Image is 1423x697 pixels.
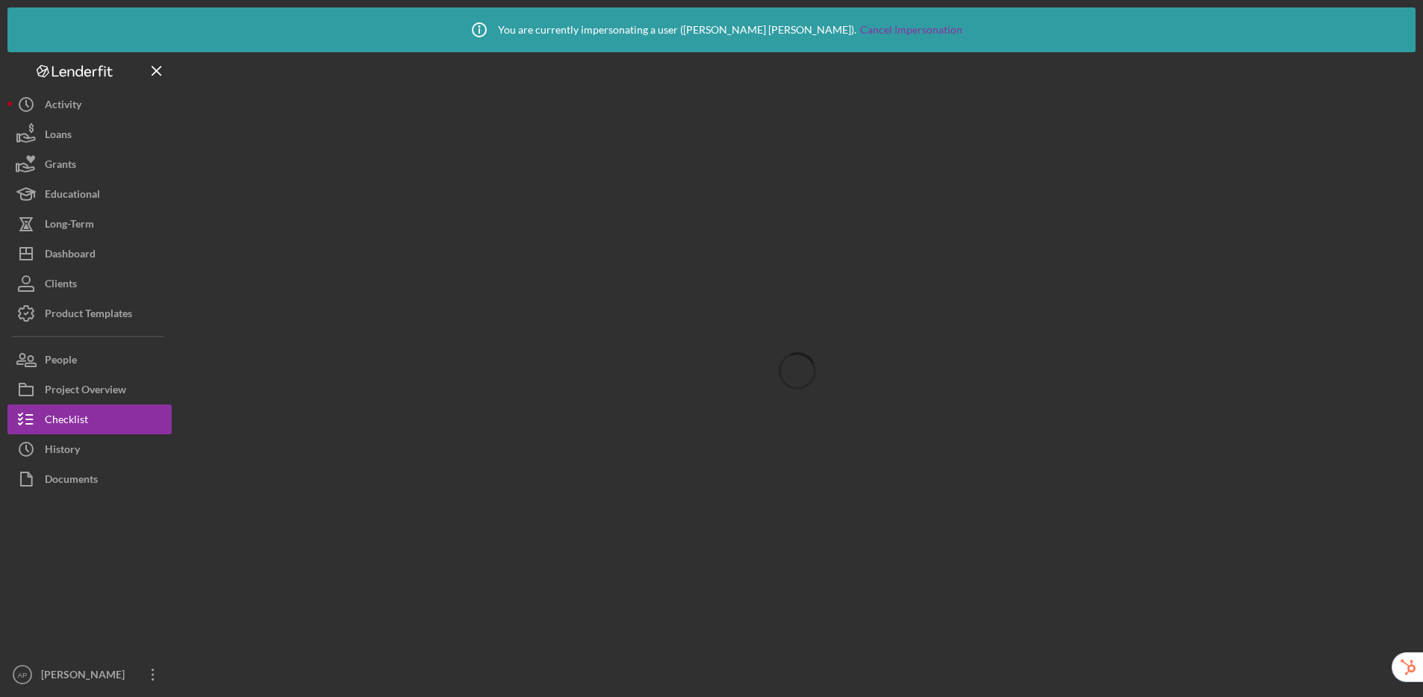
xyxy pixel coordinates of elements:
button: Loans [7,119,172,149]
div: History [45,434,80,468]
button: Documents [7,464,172,494]
div: Loans [45,119,72,153]
div: Long-Term [45,209,94,243]
text: AP [18,671,28,679]
div: Project Overview [45,375,126,408]
div: Grants [45,149,76,183]
div: Dashboard [45,239,96,272]
button: History [7,434,172,464]
div: Educational [45,179,100,213]
button: Educational [7,179,172,209]
button: Product Templates [7,299,172,328]
button: AP[PERSON_NAME] [7,660,172,690]
div: [PERSON_NAME] [37,660,134,693]
a: Cancel Impersonation [860,24,962,36]
button: People [7,345,172,375]
div: Activity [45,90,81,123]
button: Project Overview [7,375,172,404]
div: You are currently impersonating a user ( [PERSON_NAME] [PERSON_NAME] ). [461,11,962,49]
div: Checklist [45,404,88,438]
div: Product Templates [45,299,132,332]
div: People [45,345,77,378]
div: Clients [45,269,77,302]
button: Checklist [7,404,172,434]
button: Dashboard [7,239,172,269]
button: Grants [7,149,172,179]
button: Long-Term [7,209,172,239]
button: Activity [7,90,172,119]
div: Documents [45,464,98,498]
button: Clients [7,269,172,299]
